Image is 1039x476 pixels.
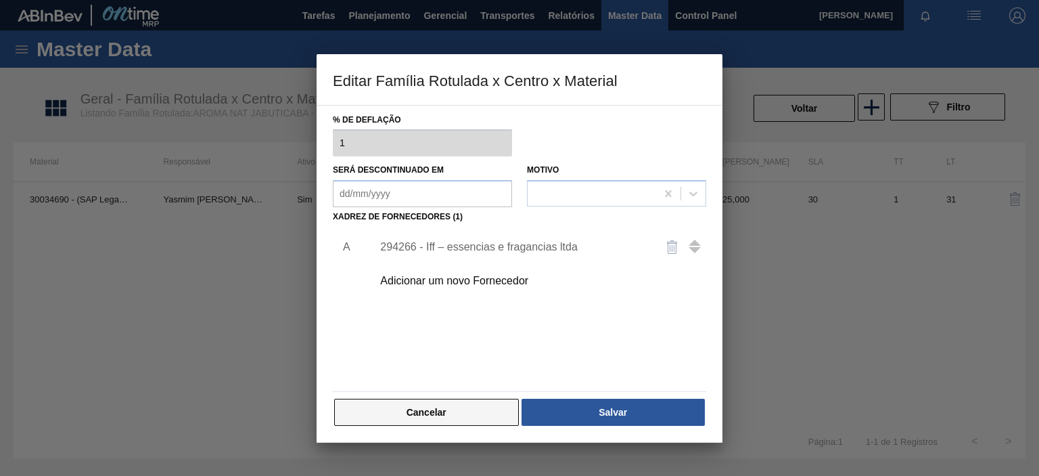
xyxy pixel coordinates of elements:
[527,165,559,175] label: Motivo
[333,165,444,175] label: Será descontinuado em
[334,399,519,426] button: Cancelar
[317,54,722,106] h3: Editar Família Rotulada x Centro x Material
[333,180,512,207] input: dd/mm/yyyy
[333,110,512,130] label: % de deflação
[656,231,689,263] button: delete-icon
[522,399,705,426] button: Salvar
[333,212,463,221] label: Xadrez de Fornecedores (1)
[333,230,354,264] li: A
[380,241,645,253] div: 294266 - Iff – essencias e fragancias ltda
[380,275,645,287] div: Adicionar um novo Fornecedor
[664,239,680,255] img: delete-icon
